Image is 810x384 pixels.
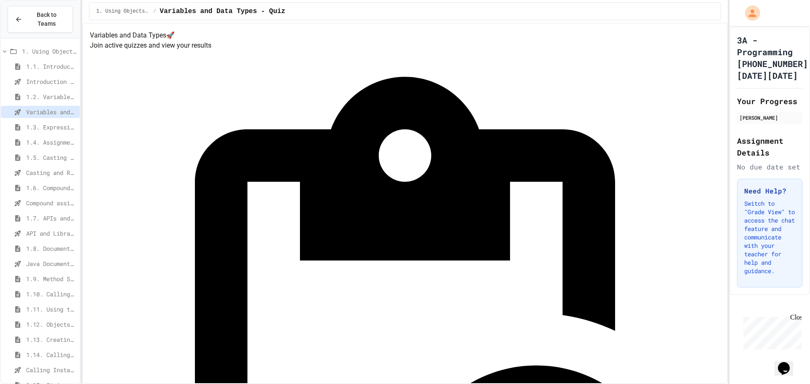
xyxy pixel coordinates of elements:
[27,11,66,28] span: Back to Teams
[26,259,76,268] span: Java Documentation with Comments - Topic 1.8
[26,365,76,374] span: Calling Instance Methods - Topic 1.14
[26,153,76,162] span: 1.5. Casting and Ranges of Values
[3,3,58,54] div: Chat with us now!Close
[90,40,720,51] p: Join active quizzes and view your results
[26,107,76,116] span: Variables and Data Types - Quiz
[737,34,808,81] h1: 3A - Programming [PHONE_NUMBER][DATE][DATE]
[153,8,156,15] span: /
[26,320,76,329] span: 1.12. Objects - Instances of Classes
[740,114,800,121] div: [PERSON_NAME]
[740,314,802,349] iframe: chat widget
[26,92,76,101] span: 1.2. Variables and Data Types
[26,138,76,147] span: 1.4. Assignment and Input
[736,3,762,23] div: My Account
[744,186,795,196] h3: Need Help?
[26,62,76,71] span: 1.1. Introduction to Algorithms, Programming, and Compilers
[26,183,76,192] span: 1.6. Compound Assignment Operators
[26,350,76,359] span: 1.14. Calling Instance Methods
[26,290,76,298] span: 1.10. Calling Class Methods
[26,199,76,207] span: Compound assignment operators - Quiz
[26,229,76,238] span: API and Libraries - Topic 1.7
[26,168,76,177] span: Casting and Ranges of variables - Quiz
[737,162,802,172] div: No due date set
[26,335,76,344] span: 1.13. Creating and Initializing Objects: Constructors
[26,123,76,132] span: 1.3. Expressions and Output [New]
[90,30,720,40] h4: Variables and Data Types 🚀
[96,8,150,15] span: 1. Using Objects and Methods
[8,6,73,33] button: Back to Teams
[26,77,76,86] span: Introduction to Algorithms, Programming, and Compilers
[744,199,795,275] p: Switch to "Grade View" to access the chat feature and communicate with your teacher for help and ...
[775,350,802,376] iframe: chat widget
[737,135,802,158] h2: Assignment Details
[22,47,76,56] span: 1. Using Objects and Methods
[26,274,76,283] span: 1.9. Method Signatures
[26,214,76,223] span: 1.7. APIs and Libraries
[737,95,802,107] h2: Your Progress
[160,6,286,16] span: Variables and Data Types - Quiz
[26,305,76,314] span: 1.11. Using the Math Class
[26,244,76,253] span: 1.8. Documentation with Comments and Preconditions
